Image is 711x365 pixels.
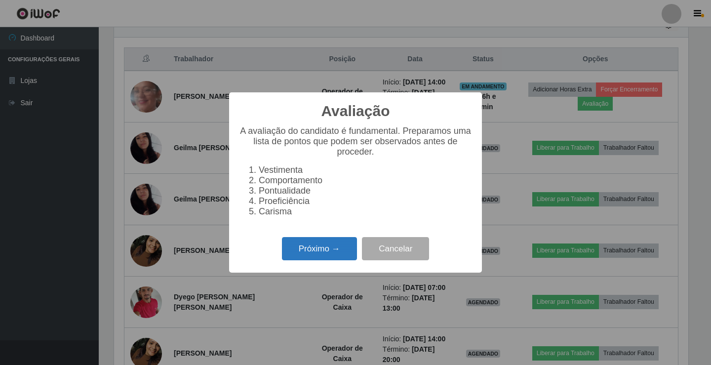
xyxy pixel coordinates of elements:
[259,196,472,206] li: Proeficiência
[321,102,390,120] h2: Avaliação
[239,126,472,157] p: A avaliação do candidato é fundamental. Preparamos uma lista de pontos que podem ser observados a...
[362,237,429,260] button: Cancelar
[282,237,357,260] button: Próximo →
[259,175,472,186] li: Comportamento
[259,186,472,196] li: Pontualidade
[259,206,472,217] li: Carisma
[259,165,472,175] li: Vestimenta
